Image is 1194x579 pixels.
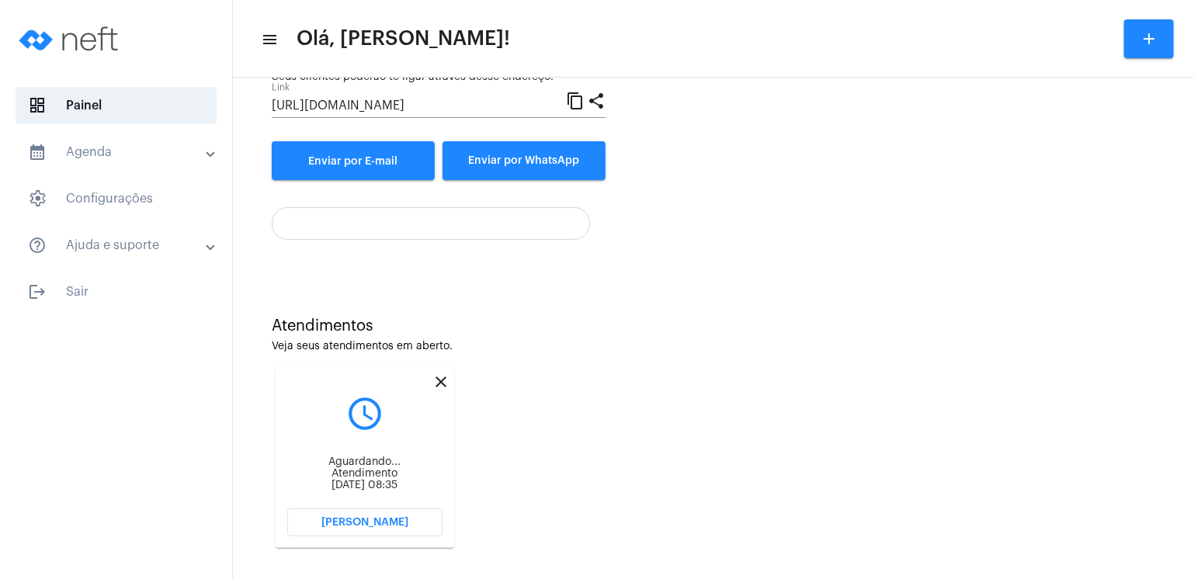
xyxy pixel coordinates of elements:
[309,156,398,167] span: Enviar por E-mail
[16,87,217,124] span: Painel
[16,180,217,217] span: Configurações
[566,91,585,109] mat-icon: content_copy
[297,26,510,51] span: Olá, [PERSON_NAME]!
[321,517,408,528] span: [PERSON_NAME]
[432,373,450,391] mat-icon: close
[1140,29,1158,48] mat-icon: add
[272,341,1155,352] div: Veja seus atendimentos em aberto.
[287,508,443,536] button: [PERSON_NAME]
[287,480,443,491] div: [DATE] 08:35
[272,141,435,180] a: Enviar por E-mail
[9,227,232,264] mat-expansion-panel-header: sidenav iconAjuda e suporte
[9,133,232,171] mat-expansion-panel-header: sidenav iconAgenda
[287,468,443,480] div: Atendimento
[12,8,129,70] img: logo-neft-novo-2.png
[28,96,47,115] span: sidenav icon
[28,189,47,208] span: sidenav icon
[287,394,443,433] mat-icon: query_builder
[287,456,443,468] div: Aguardando...
[28,236,47,255] mat-icon: sidenav icon
[587,91,606,109] mat-icon: share
[469,155,580,166] span: Enviar por WhatsApp
[261,30,276,49] mat-icon: sidenav icon
[443,141,606,180] button: Enviar por WhatsApp
[272,317,1155,335] div: Atendimentos
[28,143,47,161] mat-icon: sidenav icon
[16,273,217,310] span: Sair
[28,283,47,301] mat-icon: sidenav icon
[28,143,207,161] mat-panel-title: Agenda
[28,236,207,255] mat-panel-title: Ajuda e suporte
